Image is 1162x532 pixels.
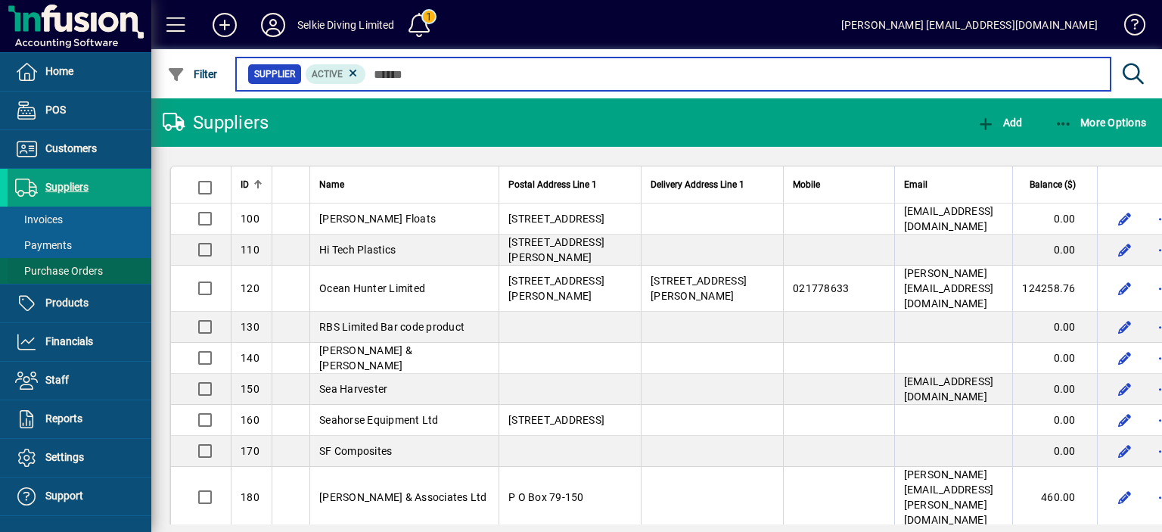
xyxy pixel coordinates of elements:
[8,285,151,322] a: Products
[508,213,604,225] span: [STREET_ADDRESS]
[8,478,151,515] a: Support
[1012,343,1096,374] td: 0.00
[904,267,994,310] span: [PERSON_NAME][EMAIL_ADDRESS][DOMAIN_NAME]
[1012,235,1096,266] td: 0.00
[1113,377,1137,401] button: Edit
[8,207,151,232] a: Invoices
[904,205,994,232] span: [EMAIL_ADDRESS][DOMAIN_NAME]
[793,176,820,193] span: Mobile
[241,445,259,457] span: 170
[241,176,263,193] div: ID
[249,11,297,39] button: Profile
[319,445,392,457] span: SF Composites
[8,439,151,477] a: Settings
[8,400,151,438] a: Reports
[793,176,885,193] div: Mobile
[841,13,1098,37] div: [PERSON_NAME] [EMAIL_ADDRESS][DOMAIN_NAME]
[651,176,744,193] span: Delivery Address Line 1
[306,64,366,84] mat-chip: Activation Status: Active
[319,213,436,225] span: [PERSON_NAME] Floats
[1113,485,1137,509] button: Edit
[1113,315,1137,339] button: Edit
[319,176,344,193] span: Name
[45,181,89,193] span: Suppliers
[15,213,63,226] span: Invoices
[163,110,269,135] div: Suppliers
[45,335,93,347] span: Financials
[508,275,604,302] span: [STREET_ADDRESS][PERSON_NAME]
[1113,439,1137,463] button: Edit
[319,321,464,333] span: RBS Limited Bar code product
[508,176,597,193] span: Postal Address Line 1
[1012,312,1096,343] td: 0.00
[904,468,994,526] span: [PERSON_NAME][EMAIL_ADDRESS][PERSON_NAME][DOMAIN_NAME]
[241,383,259,395] span: 150
[1012,204,1096,235] td: 0.00
[45,451,84,463] span: Settings
[241,414,259,426] span: 160
[319,344,412,372] span: [PERSON_NAME] & [PERSON_NAME]
[241,176,249,193] span: ID
[163,61,222,88] button: Filter
[1113,3,1143,52] a: Knowledge Base
[508,491,584,503] span: P O Box 79-150
[8,130,151,168] a: Customers
[508,414,604,426] span: [STREET_ADDRESS]
[167,68,218,80] span: Filter
[977,117,1022,129] span: Add
[45,104,66,116] span: POS
[1012,436,1096,467] td: 0.00
[508,236,604,263] span: [STREET_ADDRESS][PERSON_NAME]
[973,109,1026,136] button: Add
[241,491,259,503] span: 180
[8,362,151,400] a: Staff
[1113,276,1137,300] button: Edit
[1113,346,1137,370] button: Edit
[45,65,73,77] span: Home
[1030,176,1076,193] span: Balance ($)
[200,11,249,39] button: Add
[45,490,83,502] span: Support
[45,142,97,154] span: Customers
[45,412,82,425] span: Reports
[241,321,259,333] span: 130
[312,69,343,79] span: Active
[793,282,849,294] span: 021778633
[8,323,151,361] a: Financials
[1113,238,1137,262] button: Edit
[651,275,747,302] span: [STREET_ADDRESS][PERSON_NAME]
[254,67,295,82] span: Supplier
[1012,405,1096,436] td: 0.00
[45,374,69,386] span: Staff
[15,239,72,251] span: Payments
[1055,117,1147,129] span: More Options
[1012,467,1096,528] td: 460.00
[8,53,151,91] a: Home
[319,282,425,294] span: Ocean Hunter Limited
[1022,176,1089,193] div: Balance ($)
[904,176,927,193] span: Email
[241,282,259,294] span: 120
[1113,207,1137,231] button: Edit
[297,13,395,37] div: Selkie Diving Limited
[241,244,259,256] span: 110
[8,92,151,129] a: POS
[1012,266,1096,312] td: 124258.76
[8,232,151,258] a: Payments
[8,258,151,284] a: Purchase Orders
[15,265,103,277] span: Purchase Orders
[319,383,387,395] span: Sea Harvester
[904,176,1004,193] div: Email
[1051,109,1151,136] button: More Options
[319,414,439,426] span: Seahorse Equipment Ltd
[319,176,489,193] div: Name
[319,491,487,503] span: [PERSON_NAME] & Associates Ltd
[319,244,396,256] span: Hi Tech Plastics
[241,352,259,364] span: 140
[904,375,994,403] span: [EMAIL_ADDRESS][DOMAIN_NAME]
[1113,408,1137,432] button: Edit
[241,213,259,225] span: 100
[45,297,89,309] span: Products
[1012,374,1096,405] td: 0.00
